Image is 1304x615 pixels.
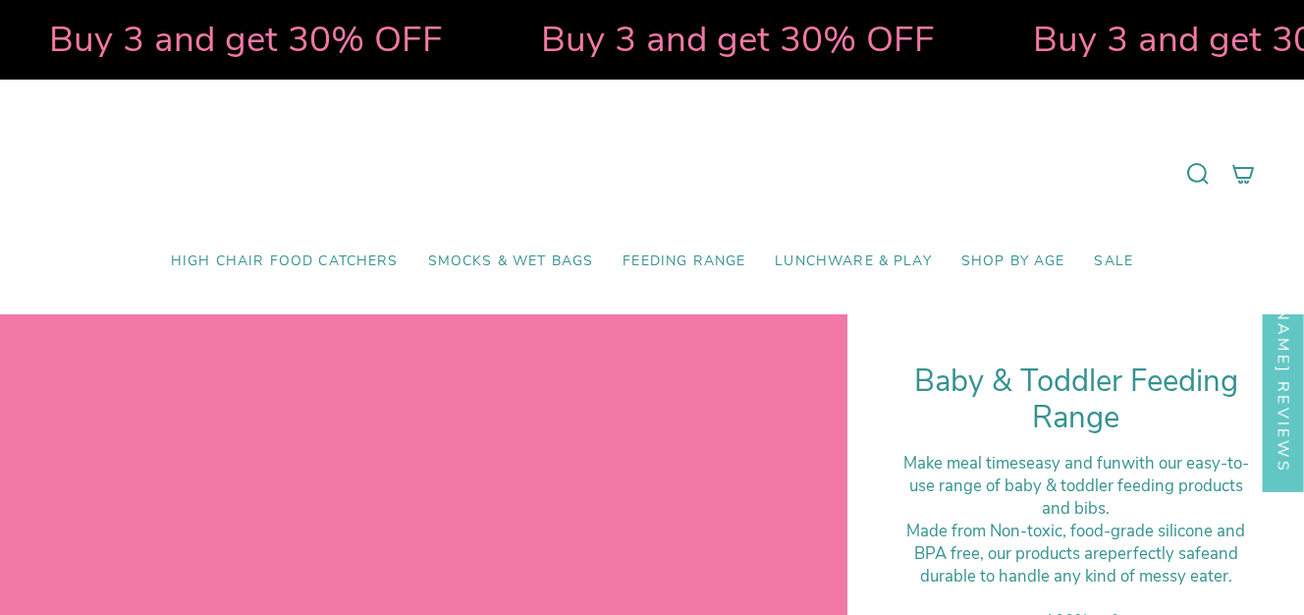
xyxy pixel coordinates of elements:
span: Feeding Range [623,253,745,270]
strong: perfectly safe [1108,542,1210,565]
h1: Baby & Toddler Feeding Range [896,363,1255,437]
span: Lunchware & Play [775,253,931,270]
a: Mumma’s Little Helpers [483,109,822,239]
span: Smocks & Wet Bags [428,253,594,270]
a: Feeding Range [608,239,760,285]
a: High Chair Food Catchers [156,239,413,285]
strong: Buy 3 and get 30% OFF [49,15,443,64]
span: Shop by Age [961,253,1065,270]
a: SALE [1079,239,1148,285]
div: M [896,520,1255,587]
a: Lunchware & Play [760,239,946,285]
div: Make meal times with our easy-to-use range of baby & toddler feeding products and bibs. [896,452,1255,520]
a: Shop by Age [947,239,1080,285]
strong: Buy 3 and get 30% OFF [541,15,935,64]
span: High Chair Food Catchers [171,253,399,270]
strong: easy and fun [1026,452,1121,475]
a: Smocks & Wet Bags [413,239,609,285]
span: SALE [1094,253,1133,270]
span: ade from Non-toxic, food-grade silicone and BPA free, our products are and durable to handle any ... [914,520,1246,587]
div: Click to open Judge.me floating reviews tab [1263,165,1304,492]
